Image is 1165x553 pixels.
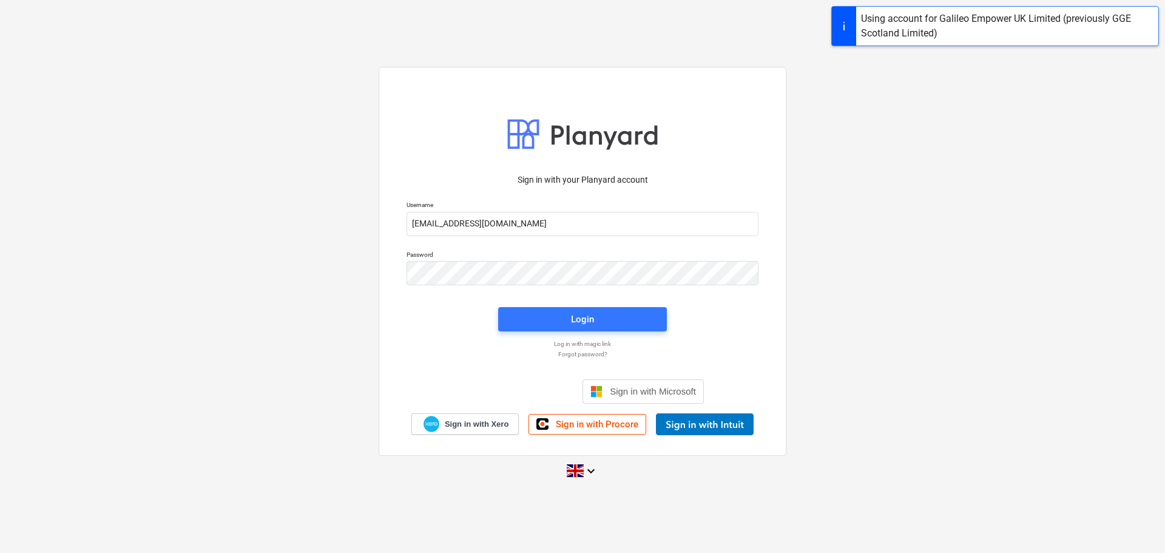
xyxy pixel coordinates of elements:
[424,416,439,432] img: Xero logo
[556,419,638,430] span: Sign in with Procore
[861,12,1153,41] div: Using account for Galileo Empower UK Limited (previously GGE Scotland Limited)
[407,174,758,186] p: Sign in with your Planyard account
[400,340,765,348] a: Log in with magic link
[445,419,508,430] span: Sign in with Xero
[400,350,765,358] a: Forgot password?
[571,311,594,327] div: Login
[407,201,758,211] p: Username
[407,212,758,236] input: Username
[610,386,696,396] span: Sign in with Microsoft
[407,251,758,261] p: Password
[498,307,667,331] button: Login
[455,378,579,405] iframe: Sign in with Google Button
[584,464,598,478] i: keyboard_arrow_down
[528,414,646,435] a: Sign in with Procore
[590,385,603,398] img: Microsoft logo
[411,413,519,435] a: Sign in with Xero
